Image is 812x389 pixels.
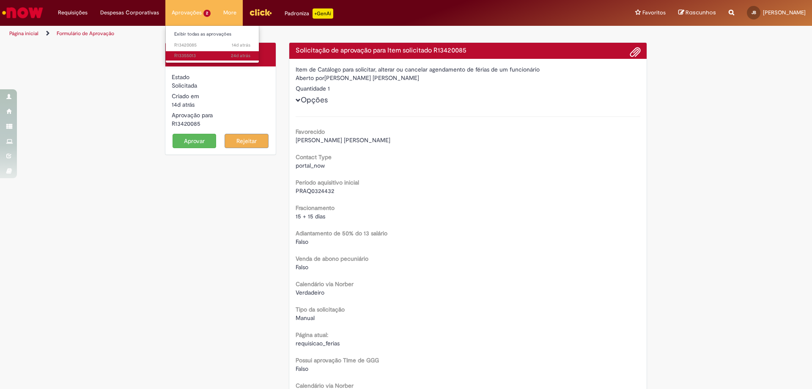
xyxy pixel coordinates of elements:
label: Criado em [172,92,199,100]
div: Quantidade 1 [296,84,641,93]
span: portal_now [296,162,325,169]
span: Falso [296,263,308,271]
span: Rascunhos [686,8,716,17]
h4: Solicitação de aprovação para Item solicitado R13420085 [296,47,641,55]
a: Aberto R13420085 : [166,41,259,50]
span: Falso [296,365,308,372]
time: 15/08/2025 10:37:55 [232,42,250,48]
span: Aprovações [172,8,202,17]
ul: Trilhas de página [6,26,535,41]
span: 24d atrás [231,52,250,59]
b: Período aquisitivo inicial [296,179,359,186]
b: Tipo da solicitação [296,306,345,313]
span: More [223,8,236,17]
span: 15 + 15 dias [296,212,325,220]
span: R13420085 [174,42,250,49]
span: 2 [203,10,211,17]
span: R13355013 [174,52,250,59]
span: Manual [296,314,315,322]
a: Formulário de Aprovação [57,30,114,37]
b: Venda de abono pecuniário [296,255,368,262]
b: Adiantamento de 50% do 13 salário [296,229,387,237]
span: [PERSON_NAME] [763,9,806,16]
b: Fracionamento [296,204,335,212]
b: Favorecido [296,128,325,135]
span: 14d atrás [172,101,195,108]
ul: Aprovações [165,25,259,63]
span: Verdadeiro [296,289,324,296]
span: Requisições [58,8,88,17]
span: requisicao_ferias [296,339,340,347]
a: Rascunhos [678,9,716,17]
a: Página inicial [9,30,38,37]
b: Possui aprovação TIme de GGG [296,356,379,364]
span: PRAQ0324432 [296,187,334,195]
div: [PERSON_NAME] [PERSON_NAME] [296,74,641,84]
button: Aprovar [173,134,217,148]
div: Solicitada [172,81,269,90]
img: click_logo_yellow_360x200.png [249,6,272,19]
span: [PERSON_NAME] [PERSON_NAME] [296,136,390,144]
span: 14d atrás [232,42,250,48]
label: Aprovação para [172,111,213,119]
time: 05/08/2025 11:48:41 [231,52,250,59]
div: Padroniza [285,8,333,19]
span: Falso [296,238,308,246]
img: ServiceNow [1,4,44,21]
label: Aberto por [296,74,324,82]
b: Contact Type [296,153,332,161]
span: Favoritos [642,8,666,17]
label: Estado [172,73,189,81]
button: Rejeitar [225,134,269,148]
b: Calendário via Norber [296,280,354,288]
div: Item de Catálogo para solicitar, alterar ou cancelar agendamento de férias de um funcionário [296,65,641,74]
span: JB [752,10,756,15]
p: +GenAi [313,8,333,19]
span: Despesas Corporativas [100,8,159,17]
div: R13420085 [172,119,269,128]
a: Aberto R13355013 : [166,51,259,61]
time: 15/08/2025 10:37:55 [172,101,195,108]
div: 15/08/2025 10:37:55 [172,100,269,109]
a: Exibir todas as aprovações [166,30,259,39]
b: Página atual: [296,331,328,339]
